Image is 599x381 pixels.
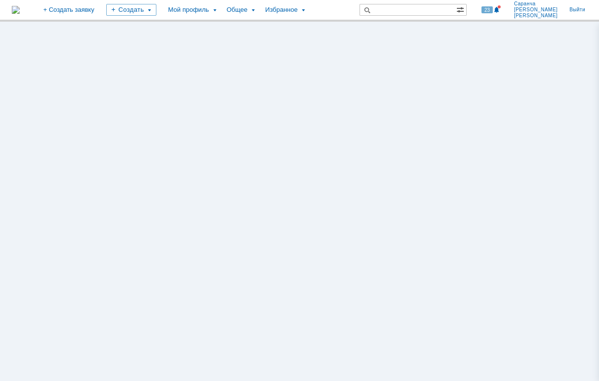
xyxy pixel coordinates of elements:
span: Саранча [514,1,558,7]
img: logo [12,6,20,14]
span: [PERSON_NAME] [514,13,558,19]
span: [PERSON_NAME] [514,7,558,13]
span: Расширенный поиск [456,4,466,14]
div: Создать [106,4,156,16]
a: Перейти на домашнюю страницу [12,6,20,14]
span: 23 [481,6,493,13]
